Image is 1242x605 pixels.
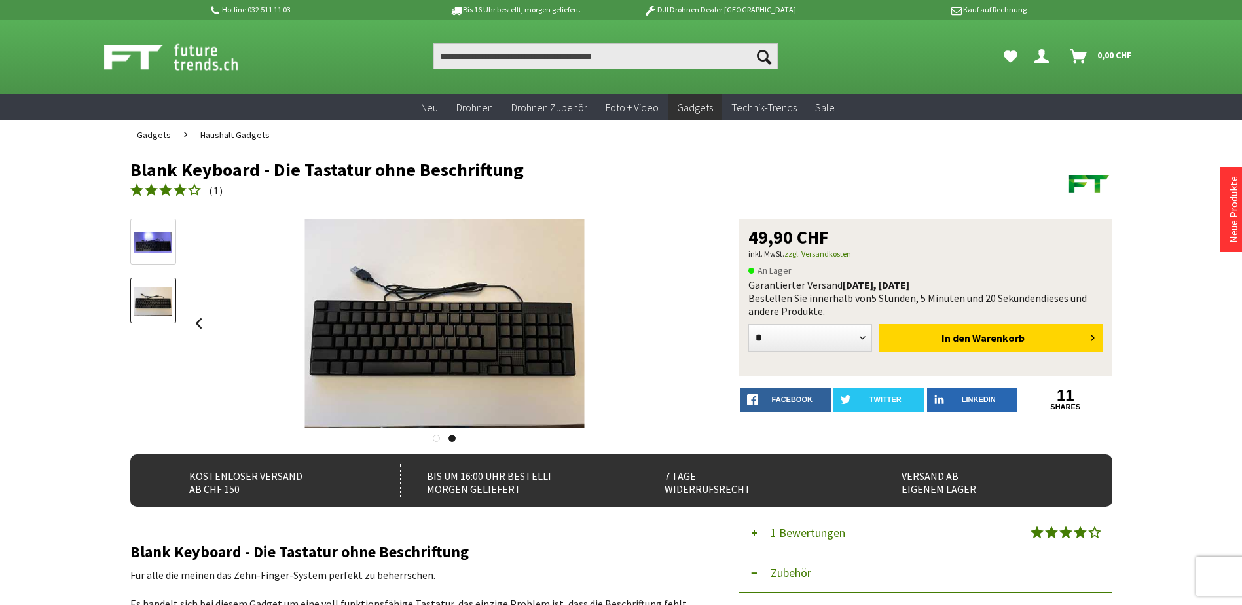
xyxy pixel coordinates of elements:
span: Foto + Video [606,101,659,114]
a: shares [1020,403,1111,411]
span: Technik-Trends [731,101,797,114]
div: Garantierter Versand Bestellen Sie innerhalb von dieses und andere Produkte. [748,278,1103,318]
div: 7 Tage Widerrufsrecht [638,464,847,497]
a: Haushalt Gadgets [194,120,276,149]
p: Für alle die meinen das Zehn-Finger-System perfekt zu beherrschen. [130,567,700,583]
b: [DATE], [DATE] [843,278,909,291]
a: Neu [412,94,447,121]
span: 0,00 CHF [1097,45,1132,65]
a: Gadgets [130,120,177,149]
span: In den [941,331,970,344]
a: Drohnen Zubehör [502,94,596,121]
span: 5 Stunden, 5 Minuten und 20 Sekunden [871,291,1041,304]
span: Haushalt Gadgets [200,129,270,141]
span: twitter [869,395,902,403]
a: Dein Konto [1029,43,1059,69]
button: In den Warenkorb [879,324,1103,352]
img: Futuretrends [1067,160,1112,206]
span: facebook [772,395,813,403]
span: Gadgets [137,129,171,141]
span: ( ) [209,184,223,197]
a: Sale [806,94,844,121]
p: Kauf auf Rechnung [822,2,1027,18]
h1: Blank Keyboard - Die Tastatur ohne Beschriftung [130,160,916,179]
div: Bis um 16:00 Uhr bestellt Morgen geliefert [400,464,609,497]
p: DJI Drohnen Dealer [GEOGRAPHIC_DATA] [617,2,822,18]
a: Drohnen [447,94,502,121]
span: LinkedIn [962,395,996,403]
span: Neu [421,101,438,114]
span: Sale [815,101,835,114]
a: facebook [740,388,831,412]
span: An Lager [748,263,792,278]
div: Kostenloser Versand ab CHF 150 [163,464,372,497]
p: Hotline 032 511 11 03 [209,2,413,18]
button: Suchen [750,43,778,69]
a: Neue Produkte [1227,176,1240,243]
img: Vorschau: Blank Keyboard - Die Tastatur ohne Beschriftung [134,232,172,253]
span: 1 [213,184,219,197]
h2: Blank Keyboard - Die Tastatur ohne Beschriftung [130,543,700,560]
img: Shop Futuretrends - zur Startseite wechseln [104,41,267,73]
input: Produkt, Marke, Kategorie, EAN, Artikelnummer… [433,43,778,69]
a: 11 [1020,388,1111,403]
p: Bis 16 Uhr bestellt, morgen geliefert. [413,2,617,18]
span: 49,90 CHF [748,228,829,246]
button: 1 Bewertungen [739,513,1112,553]
a: Warenkorb [1065,43,1139,69]
a: zzgl. Versandkosten [784,249,851,259]
a: Meine Favoriten [997,43,1024,69]
span: Drohnen Zubehör [511,101,587,114]
span: Drohnen [456,101,493,114]
span: Gadgets [677,101,713,114]
a: Gadgets [668,94,722,121]
a: twitter [833,388,924,412]
span: Warenkorb [972,331,1025,344]
p: inkl. MwSt. [748,246,1103,262]
a: LinkedIn [927,388,1018,412]
button: Zubehör [739,553,1112,593]
div: Versand ab eigenem Lager [875,464,1084,497]
a: Foto + Video [596,94,668,121]
a: (1) [130,183,223,199]
a: Technik-Trends [722,94,806,121]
